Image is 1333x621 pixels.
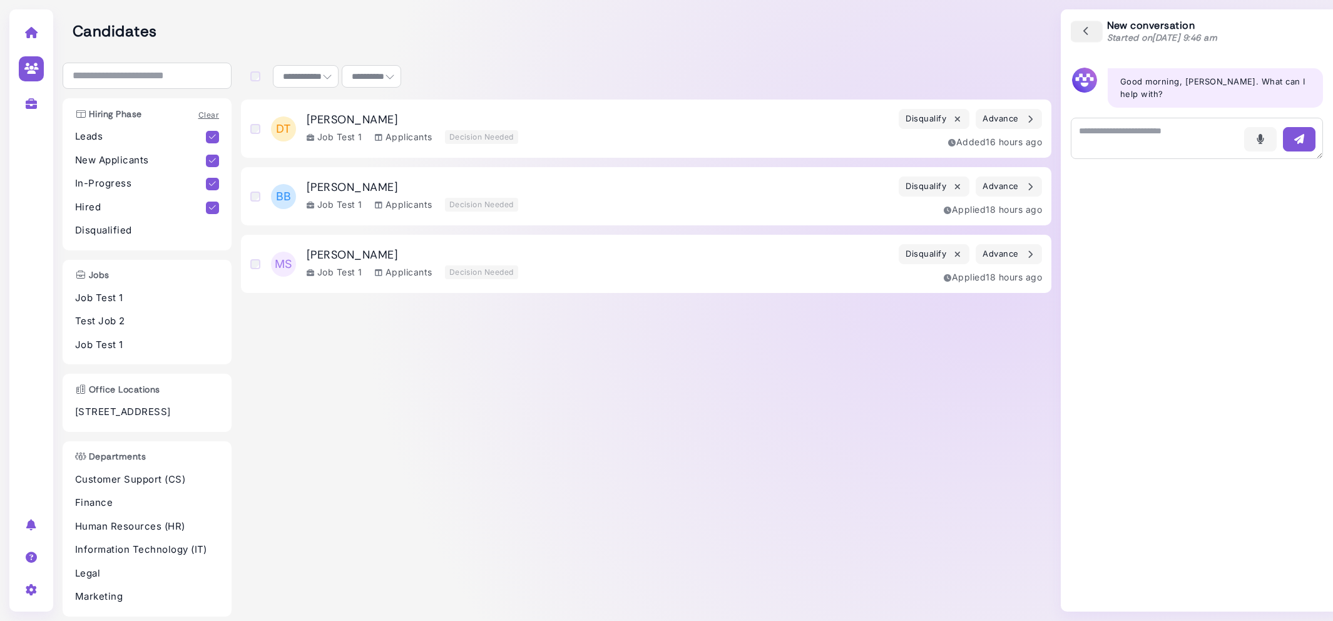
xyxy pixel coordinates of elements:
a: Clear [198,110,219,120]
h3: [PERSON_NAME] [307,249,518,262]
div: Applied [944,270,1042,284]
p: In-Progress [75,177,206,191]
h3: [PERSON_NAME] [307,181,518,195]
button: Advance [976,177,1042,197]
div: Advance [983,180,1035,193]
p: Job Test 1 [75,291,219,305]
button: Advance [976,109,1042,129]
p: Leads [75,130,206,144]
p: Finance [75,496,219,510]
p: Information Technology (IT) [75,543,219,557]
div: Disqualify [906,248,963,261]
p: Test Job 2 [75,314,219,329]
button: Disqualify [899,177,969,197]
div: Applicants [375,265,432,279]
p: Customer Support (CS) [75,473,219,487]
div: Advance [983,113,1035,126]
div: New conversation [1107,19,1218,44]
div: Disqualify [906,180,963,193]
h2: Candidates [73,23,1051,41]
h3: Jobs [69,270,116,280]
div: Good morning, [PERSON_NAME]. What can I help with? [1108,68,1323,108]
p: Job Test 1 [75,338,219,352]
time: [DATE] 9:46 am [1152,32,1217,43]
span: BB [271,184,296,209]
div: Job Test 1 [307,198,362,211]
p: Human Resources (HR) [75,520,219,534]
div: Decision Needed [445,198,518,212]
p: Disqualified [75,223,219,238]
span: Started on [1107,32,1218,43]
time: Aug 13, 2025 [986,204,1042,215]
p: Marketing [75,590,219,604]
span: MS [271,252,296,277]
div: Advance [983,248,1035,261]
p: New Applicants [75,153,206,168]
div: Added [948,135,1042,148]
div: Applicants [375,198,432,211]
time: Aug 13, 2025 [986,272,1042,282]
h3: Office Locations [69,384,166,395]
h3: [PERSON_NAME] [307,113,518,127]
div: Decision Needed [445,130,518,144]
p: Hired [75,200,206,215]
div: Decision Needed [445,265,518,279]
h3: Hiring Phase [69,109,148,120]
time: Aug 13, 2025 [986,136,1042,147]
div: Disqualify [906,113,963,126]
div: Job Test 1 [307,265,362,279]
button: Disqualify [899,109,969,129]
button: Disqualify [899,244,969,264]
p: Legal [75,567,219,581]
div: Job Test 1 [307,130,362,143]
div: Applied [944,203,1042,216]
h3: Departments [69,451,152,462]
button: Advance [976,244,1042,264]
div: Applicants [375,130,432,143]
span: DT [271,116,296,141]
p: [STREET_ADDRESS] [75,405,219,419]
